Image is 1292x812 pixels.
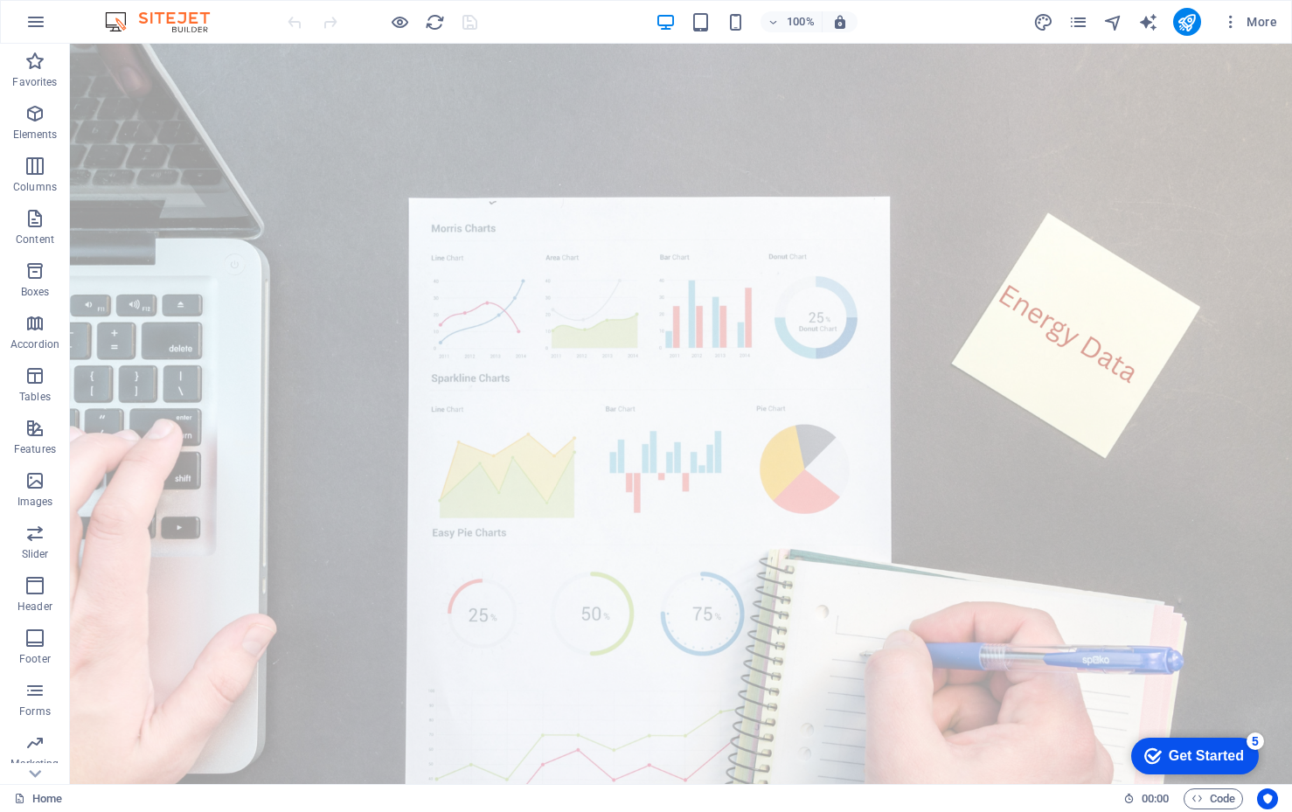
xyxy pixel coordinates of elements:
[832,14,848,30] i: On resize automatically adjust zoom level to fit chosen device.
[19,652,51,666] p: Footer
[425,12,445,32] i: Reload page
[1142,788,1169,809] span: 00 00
[761,11,823,32] button: 100%
[389,11,410,32] button: Click here to leave preview mode and continue editing
[13,180,57,194] p: Columns
[424,11,445,32] button: reload
[1138,11,1159,32] button: text_generator
[14,788,62,809] a: Click to cancel selection. Double-click to open Pages
[17,495,53,509] p: Images
[1215,8,1284,36] button: More
[14,442,56,456] p: Features
[10,337,59,351] p: Accordion
[12,75,57,89] p: Favorites
[1033,11,1054,32] button: design
[52,19,127,35] div: Get Started
[1154,792,1157,805] span: :
[1184,788,1243,809] button: Code
[16,232,54,246] p: Content
[21,285,50,299] p: Boxes
[19,390,51,404] p: Tables
[22,547,49,561] p: Slider
[101,11,232,32] img: Editor Logo
[787,11,815,32] h6: 100%
[10,757,59,771] p: Marketing
[129,3,147,21] div: 5
[13,128,58,142] p: Elements
[1123,788,1170,809] h6: Session time
[19,704,51,718] p: Forms
[1222,13,1277,31] span: More
[1138,12,1158,32] i: AI Writer
[1173,8,1201,36] button: publish
[1033,12,1053,32] i: Design (Ctrl+Alt+Y)
[1257,788,1278,809] button: Usercentrics
[1103,11,1124,32] button: navigator
[1068,12,1088,32] i: Pages (Ctrl+Alt+S)
[1191,788,1235,809] span: Code
[1103,12,1123,32] i: Navigator
[14,9,142,45] div: Get Started 5 items remaining, 0% complete
[1177,12,1197,32] i: Publish
[17,600,52,614] p: Header
[1068,11,1089,32] button: pages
